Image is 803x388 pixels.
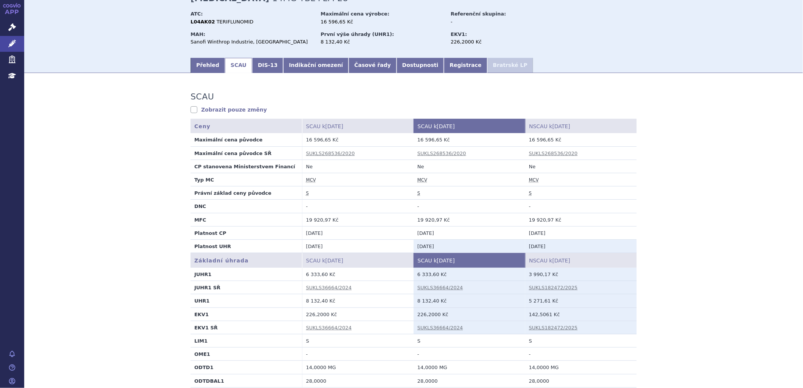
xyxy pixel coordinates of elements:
[194,351,210,357] strong: OME1
[552,123,570,129] span: [DATE]
[302,133,414,146] td: 16 596,65 Kč
[194,365,214,370] strong: ODTD1
[306,285,352,290] a: SUKLS36664/2024
[417,151,466,156] a: SUKLS268536/2020
[349,58,397,73] a: Časové řady
[217,19,254,25] span: TERIFLUNOMID
[414,348,525,361] td: -
[414,253,525,268] th: SCAU k
[191,31,205,37] strong: MAH:
[451,39,536,45] div: 226,2000 Kč
[525,213,637,226] td: 19 920,97 Kč
[302,348,414,361] td: -
[525,160,637,173] td: Ne
[306,191,309,196] abbr: stanovena nebo změněna ve správním řízení podle zákona č. 48/1997 Sb. ve znění účinném od 1.1.2008
[302,334,414,348] td: S
[194,378,224,384] strong: ODTDBAL1
[525,374,637,387] td: 28,0000
[302,253,414,268] th: SCAU k
[191,19,215,25] strong: L04AK02
[552,258,570,264] span: [DATE]
[302,200,414,213] td: -
[194,244,231,249] strong: Platnost UHR
[525,334,637,348] td: S
[306,325,352,331] a: SUKLS36664/2024
[194,137,262,143] strong: Maximální cena původce
[194,164,295,169] strong: CP stanovena Ministerstvem Financí
[414,361,525,374] td: 14,0000 MG
[321,19,443,25] div: 16 596,65 Kč
[525,294,637,307] td: 5 271,61 Kč
[302,268,414,281] td: 6 333,60 Kč
[302,226,414,239] td: [DATE]
[194,217,206,223] strong: MFC
[194,177,214,183] strong: Typ MC
[525,119,637,133] th: NSCAU k
[326,258,343,264] span: [DATE]
[414,307,525,321] td: 226,2000 Kč
[451,11,506,17] strong: Referenční skupina:
[302,240,414,253] td: [DATE]
[194,298,210,304] strong: UHR1
[194,325,218,331] strong: EKV1 SŘ
[194,285,220,290] strong: JUHR1 SŘ
[302,119,414,133] th: SCAU k
[191,39,313,45] div: Sanofi Winthrop Industrie, [GEOGRAPHIC_DATA]
[194,203,206,209] strong: DNC
[321,39,443,45] div: 8 132,40 Kč
[414,119,525,133] th: SCAU k
[414,200,525,213] td: -
[194,151,271,156] strong: Maximální cena původce SŘ
[302,307,414,321] td: 226,2000 Kč
[525,253,637,268] th: NSCAU k
[414,240,525,253] td: [DATE]
[194,230,226,236] strong: Platnost CP
[417,177,427,183] abbr: maximální cena výrobce
[529,325,578,331] a: SUKLS182472/2025
[437,258,455,264] span: [DATE]
[306,177,316,183] abbr: maximální cena výrobce
[252,58,283,73] a: DIS-13
[321,31,394,37] strong: První výše úhrady (UHR1):
[194,312,209,317] strong: EKV1
[529,151,578,156] a: SUKLS268536/2020
[302,361,414,374] td: 14,0000 MG
[529,177,539,183] abbr: maximální cena výrobce
[414,226,525,239] td: [DATE]
[302,213,414,226] td: 19 920,97 Kč
[191,119,302,133] th: Ceny
[302,160,414,173] td: Ne
[525,133,637,146] td: 16 596,65 Kč
[225,58,252,73] a: SCAU
[414,374,525,387] td: 28,0000
[397,58,444,73] a: Dostupnosti
[417,325,463,331] a: SUKLS36664/2024
[525,240,637,253] td: [DATE]
[414,268,525,281] td: 6 333,60 Kč
[451,31,467,37] strong: EKV1:
[437,123,455,129] span: [DATE]
[191,106,267,113] a: Zobrazit pouze změny
[191,253,302,268] th: Základní úhrada
[302,374,414,387] td: 28,0000
[191,11,203,17] strong: ATC:
[302,294,414,307] td: 8 132,40 Kč
[525,361,637,374] td: 14,0000 MG
[417,285,463,290] a: SUKLS36664/2024
[306,151,355,156] a: SUKLS268536/2020
[194,272,211,277] strong: JUHR1
[525,268,637,281] td: 3 990,17 Kč
[326,123,343,129] span: [DATE]
[283,58,349,73] a: Indikační omezení
[191,58,225,73] a: Přehled
[525,226,637,239] td: [DATE]
[414,294,525,307] td: 8 132,40 Kč
[529,285,578,290] a: SUKLS182472/2025
[194,338,208,344] strong: LIM1
[417,191,420,196] abbr: stanovena nebo změněna ve správním řízení podle zákona č. 48/1997 Sb. ve znění účinném od 1.1.2008
[191,92,214,102] h3: SCAU
[414,334,525,348] td: S
[451,19,536,25] div: -
[321,11,389,17] strong: Maximální cena výrobce:
[194,190,271,196] strong: Právní základ ceny původce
